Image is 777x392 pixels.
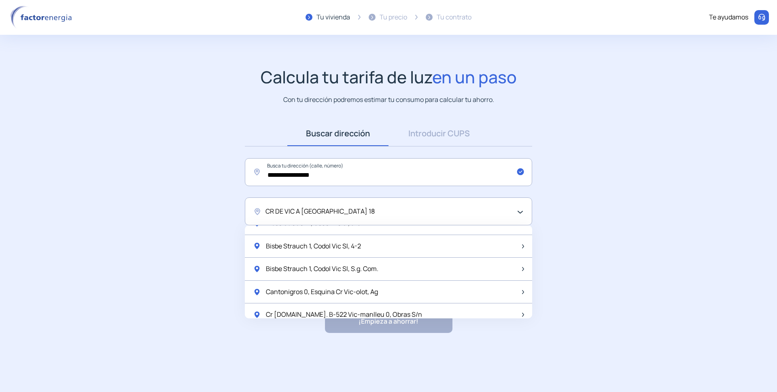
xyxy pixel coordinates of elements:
span: CR DE VIC A [GEOGRAPHIC_DATA] 18 [265,206,375,217]
span: en un paso [432,66,517,88]
p: Con tu dirección podremos estimar tu consumo para calcular tu ahorro. [283,95,494,105]
span: Cantonigros 0, Esquina Cr Vic-olot, Ag [266,287,378,297]
img: arrow-next-item.svg [522,267,524,271]
img: llamar [758,13,766,21]
img: location-pin-green.svg [253,265,261,273]
span: Cr [DOMAIN_NAME]. B-522 Vic-manlleu 0, Obras S/n [266,309,422,320]
img: location-pin-green.svg [253,242,261,250]
a: Buscar dirección [287,121,388,146]
div: Tu precio [380,12,407,23]
img: location-pin-green.svg [253,311,261,319]
img: arrow-next-item.svg [522,313,524,317]
img: location-pin-green.svg [253,288,261,296]
img: arrow-next-item.svg [522,290,524,294]
h1: Calcula tu tarifa de luz [261,67,517,87]
img: arrow-next-item.svg [522,244,524,248]
img: logo factor [8,6,77,29]
a: Introducir CUPS [388,121,490,146]
div: Tu vivienda [316,12,350,23]
span: Bisbe Strauch 1, Codol Vic Sl, S.g. Com. [266,264,378,274]
span: Bisbe Strauch 1, Codol Vic Sl, 4-2 [266,241,361,252]
div: Te ayudamos [709,12,748,23]
div: Tu contrato [437,12,471,23]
